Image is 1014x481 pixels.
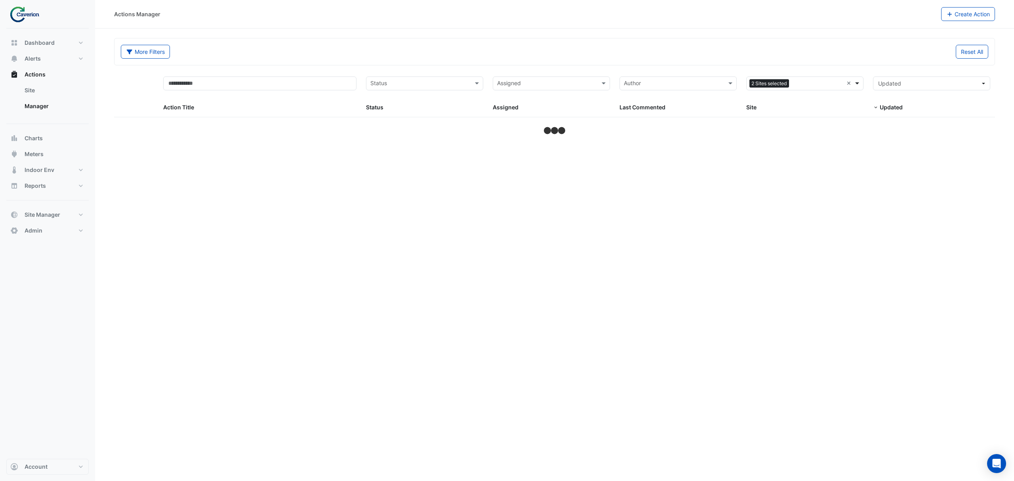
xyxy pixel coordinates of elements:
span: Updated [878,80,901,87]
app-icon: Reports [10,182,18,190]
span: Reports [25,182,46,190]
span: Indoor Env [25,166,54,174]
button: Alerts [6,51,89,67]
app-icon: Meters [10,150,18,158]
span: Action Title [163,104,194,111]
a: Site [18,82,89,98]
button: Site Manager [6,207,89,223]
span: Meters [25,150,44,158]
app-icon: Actions [10,71,18,78]
span: Updated [880,104,903,111]
button: Actions [6,67,89,82]
span: Admin [25,227,42,235]
span: Status [366,104,383,111]
a: Manager [18,98,89,114]
button: Meters [6,146,89,162]
div: Open Intercom Messenger [987,454,1006,473]
span: Last Commented [619,104,665,111]
button: Create Action [941,7,995,21]
span: Site Manager [25,211,60,219]
span: 2 Sites selected [749,79,789,88]
div: Actions [6,82,89,117]
button: Account [6,459,89,475]
button: Reset All [956,45,988,59]
button: Indoor Env [6,162,89,178]
button: Charts [6,130,89,146]
app-icon: Site Manager [10,211,18,219]
button: Admin [6,223,89,239]
app-icon: Admin [10,227,18,235]
span: Alerts [25,55,41,63]
div: Actions Manager [114,10,160,18]
span: Assigned [493,104,518,111]
span: Account [25,463,48,471]
button: Reports [6,178,89,194]
button: Updated [873,76,990,90]
app-icon: Charts [10,134,18,142]
button: Dashboard [6,35,89,51]
span: Charts [25,134,43,142]
app-icon: Dashboard [10,39,18,47]
app-icon: Indoor Env [10,166,18,174]
span: Clear [846,79,853,88]
span: Site [746,104,757,111]
app-icon: Alerts [10,55,18,63]
span: Actions [25,71,46,78]
button: More Filters [121,45,170,59]
span: Dashboard [25,39,55,47]
img: Company Logo [10,6,45,22]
